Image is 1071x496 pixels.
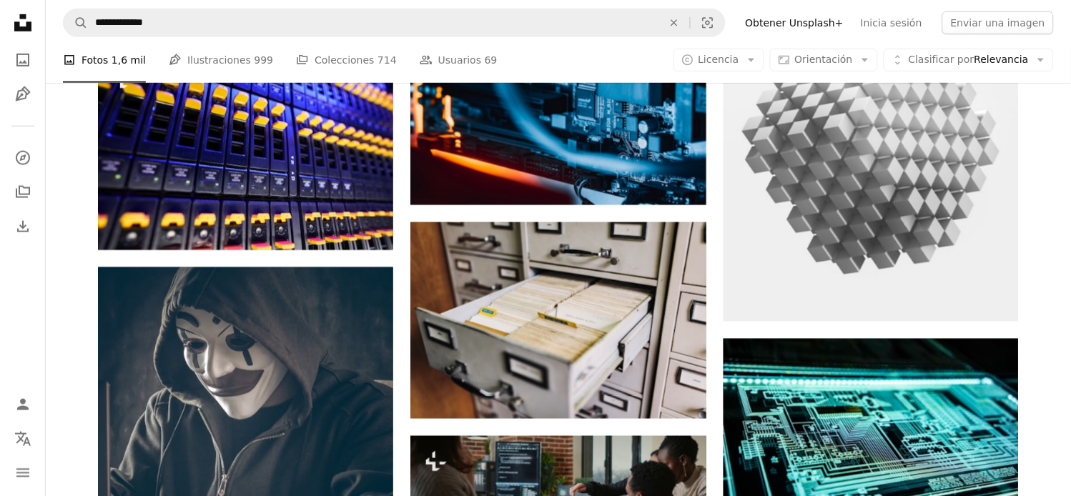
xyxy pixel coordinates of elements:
[724,130,1019,143] a: un cubo blanco que flota en el aire
[942,11,1054,34] button: Enviar una imagen
[691,9,725,36] button: Búsqueda visual
[420,37,498,83] a: Usuarios 69
[169,37,273,83] a: Ilustraciones 999
[485,52,498,68] span: 69
[9,144,37,172] a: Explorar
[724,430,1019,443] a: Panel LED verde azulado
[254,52,273,68] span: 999
[909,54,974,65] span: Clasificar por
[737,11,852,34] a: Obtener Unsplash+
[9,178,37,207] a: Colecciones
[9,9,37,40] a: Inicio — Unsplash
[852,11,931,34] a: Inicia sesión
[884,49,1054,71] button: Clasificar porRelevancia
[98,144,393,157] a: Discos duros de almacenamiento conectado a la red que garantizan la seguridad de los datos de la ...
[9,425,37,453] button: Idioma
[64,9,88,36] button: Buscar en Unsplash
[9,459,37,487] button: Menú
[9,46,37,74] a: Fotos
[98,53,393,249] img: Discos duros de almacenamiento conectado a la red que garantizan la seguridad de los datos de la ...
[410,314,706,327] a: archivador
[9,212,37,241] a: Historial de descargas
[770,49,878,71] button: Orientación
[410,99,706,112] a: Un primer plano de una placa base de computadora con cables
[795,54,853,65] span: Orientación
[410,222,706,419] img: archivador
[699,54,739,65] span: Licencia
[98,446,393,459] a: una persona que usa una máscara usando una computadora portátil
[9,80,37,109] a: Ilustraciones
[658,9,690,36] button: Borrar
[377,52,397,68] span: 714
[63,9,726,37] form: Encuentra imágenes en todo el sitio
[9,390,37,419] a: Iniciar sesión / Registrarse
[909,53,1029,67] span: Relevancia
[410,8,706,204] img: Un primer plano de una placa base de computadora con cables
[673,49,764,71] button: Licencia
[296,37,397,83] a: Colecciones 714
